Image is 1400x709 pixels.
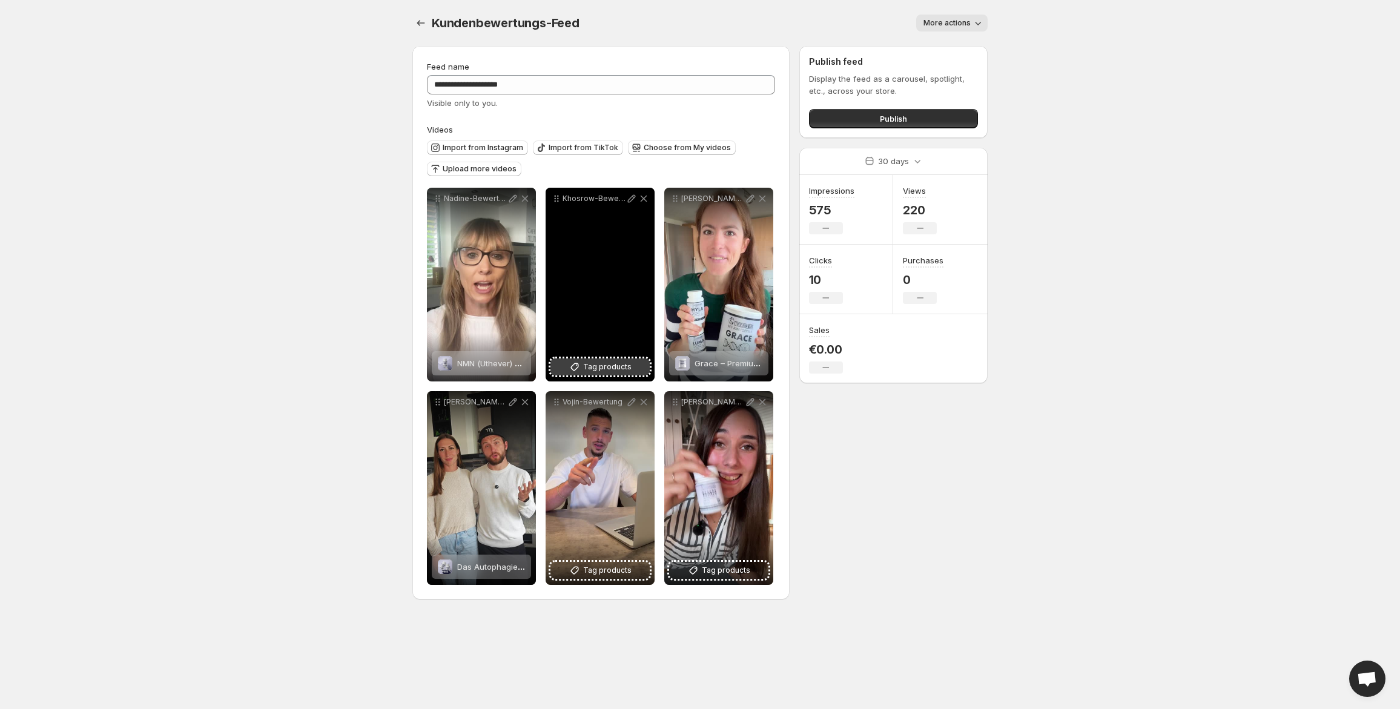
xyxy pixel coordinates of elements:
[444,194,507,203] p: Nadine-Bewertung
[878,155,909,167] p: 30 days
[438,559,452,574] img: Das Autophagie Duo im Set
[916,15,988,31] button: More actions
[432,16,579,30] span: Kundenbewertungs-Feed
[702,564,750,576] span: Tag products
[880,113,907,125] span: Publish
[1349,661,1385,697] div: Open chat
[427,391,536,585] div: [PERSON_NAME] & Axel BewertungDas Autophagie Duo im SetDas Autophagie Duo im Set
[563,397,626,407] p: Vojin-Bewertung
[427,162,521,176] button: Upload more videos
[903,185,926,197] h3: Views
[903,254,943,266] h3: Purchases
[669,562,768,579] button: Tag products
[923,18,971,28] span: More actions
[438,356,452,371] img: NMN (Uthever) Kapseln
[427,140,528,155] button: Import from Instagram
[809,109,978,128] button: Publish
[628,140,736,155] button: Choose from My videos
[546,188,655,381] div: Khosrow-BewertungTag products
[583,361,632,373] span: Tag products
[903,272,943,287] p: 0
[644,143,731,153] span: Choose from My videos
[444,397,507,407] p: [PERSON_NAME] & Axel Bewertung
[809,203,854,217] p: 575
[427,188,536,381] div: Nadine-BewertungNMN (Uthever) KapselnNMN (Uthever) Kapseln
[903,203,937,217] p: 220
[809,324,830,336] h3: Sales
[427,98,498,108] span: Visible only to you.
[427,62,469,71] span: Feed name
[664,391,773,585] div: [PERSON_NAME]-BewertungTag products
[443,143,523,153] span: Import from Instagram
[443,164,517,174] span: Upload more videos
[809,342,843,357] p: €0.00
[809,254,832,266] h3: Clicks
[809,56,978,68] h2: Publish feed
[695,358,867,368] span: Grace – Premium Kollagen Pulver (Verisol® B)
[809,272,843,287] p: 10
[583,564,632,576] span: Tag products
[549,143,618,153] span: Import from TikTok
[550,358,650,375] button: Tag products
[457,358,545,368] span: NMN (Uthever) Kapseln
[681,397,744,407] p: [PERSON_NAME]-Bewertung
[809,185,854,197] h3: Impressions
[412,15,429,31] button: Settings
[427,125,453,134] span: Videos
[681,194,744,203] p: [PERSON_NAME]-Bewertung
[533,140,623,155] button: Import from TikTok
[563,194,626,203] p: Khosrow-Bewertung
[664,188,773,381] div: [PERSON_NAME]-BewertungGrace – Premium Kollagen Pulver (Verisol® B)Grace – Premium Kollagen Pulve...
[675,356,690,371] img: Grace – Premium Kollagen Pulver (Verisol® B)
[546,391,655,585] div: Vojin-BewertungTag products
[809,73,978,97] p: Display the feed as a carousel, spotlight, etc., across your store.
[550,562,650,579] button: Tag products
[457,562,561,572] span: Das Autophagie Duo im Set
